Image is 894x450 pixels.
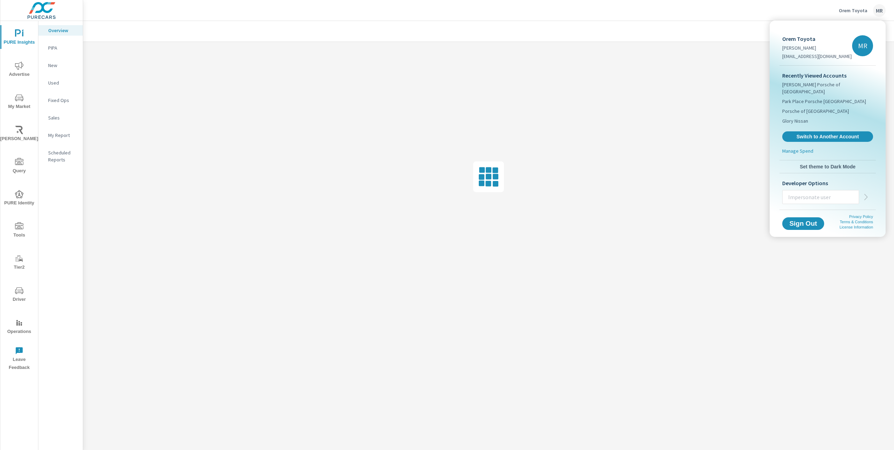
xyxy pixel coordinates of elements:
span: [PERSON_NAME] Porsche of [GEOGRAPHIC_DATA] [782,81,873,95]
a: License Information [840,225,873,229]
p: [PERSON_NAME] [782,44,852,51]
span: Porsche of [GEOGRAPHIC_DATA] [782,108,849,115]
p: Developer Options [782,179,873,187]
p: Orem Toyota [782,35,852,43]
p: [EMAIL_ADDRESS][DOMAIN_NAME] [782,53,852,60]
p: Recently Viewed Accounts [782,71,873,80]
a: Terms & Conditions [840,220,873,224]
span: Sign Out [788,220,819,227]
input: Impersonate user [783,188,859,206]
button: Set theme to Dark Mode [779,160,876,173]
span: Switch to Another Account [786,133,869,140]
span: Glory Nissan [782,117,808,124]
span: Park Place Porsche [GEOGRAPHIC_DATA] [782,98,866,105]
p: Manage Spend [782,147,813,154]
span: Set theme to Dark Mode [782,164,873,170]
div: MR [852,35,873,56]
a: Manage Spend [779,147,876,157]
a: Switch to Another Account [782,131,873,142]
button: Sign Out [782,217,824,230]
a: Privacy Policy [849,215,873,219]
